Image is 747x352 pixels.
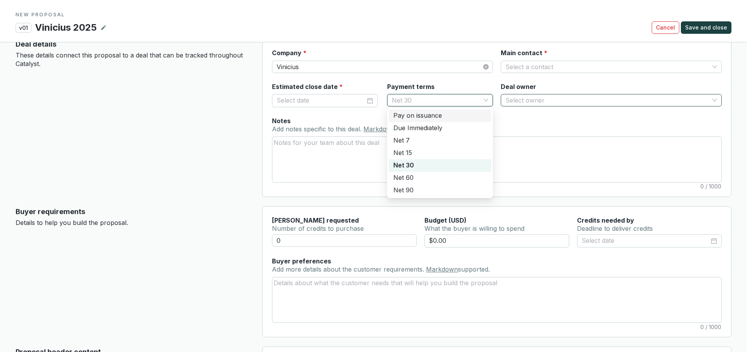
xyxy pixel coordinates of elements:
[35,21,97,34] p: Vinicius 2025
[16,39,250,50] p: Deal details
[393,174,487,182] div: Net 60
[277,96,365,106] input: Select date
[272,49,307,57] label: Company
[577,216,634,225] label: Credits needed by
[483,64,489,70] span: close-circle
[393,136,487,145] div: Net 7
[272,225,364,232] span: Number of credits to purchase
[363,125,395,133] a: Markdown
[656,24,675,31] span: Cancel
[392,94,488,106] span: Net 30
[272,117,291,125] label: Notes
[272,216,359,225] label: [PERSON_NAME] requested
[393,112,487,120] div: Pay on issuance
[458,265,490,273] span: supported.
[393,124,487,132] div: Due Immediately
[501,49,547,57] label: Main contact
[389,147,491,159] div: Net 15
[393,161,487,170] div: Net 30
[577,225,653,232] span: Deadline to deliver credits
[389,122,491,134] div: Due Immediately
[16,12,731,18] p: NEW PROPOSAL
[16,219,250,227] p: Details to help you build the proposal.
[272,125,363,133] span: Add notes specific to this deal.
[16,206,250,217] p: Buyer requirements
[387,82,435,91] label: Payment terms
[393,186,487,195] div: Net 90
[272,257,331,265] label: Buyer preferences
[582,236,709,246] input: Select date
[16,23,32,33] p: v01
[426,265,458,273] a: Markdown
[501,82,536,91] label: Deal owner
[272,82,343,91] label: Estimated close date
[652,21,679,34] button: Cancel
[685,24,727,31] span: Save and close
[389,184,491,197] div: Net 90
[277,61,488,73] span: Vinicius
[424,225,524,232] span: What the buyer is willing to spend
[389,159,491,172] div: Net 30
[389,172,491,184] div: Net 60
[681,21,731,34] button: Save and close
[16,51,250,68] p: These details connect this proposal to a deal that can be tracked throughout Catalyst.
[424,216,466,224] span: Budget (USD)
[393,149,487,157] div: Net 15
[389,110,491,122] div: Pay on issuance
[389,134,491,147] div: Net 7
[272,265,426,273] span: Add more details about the customer requirements.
